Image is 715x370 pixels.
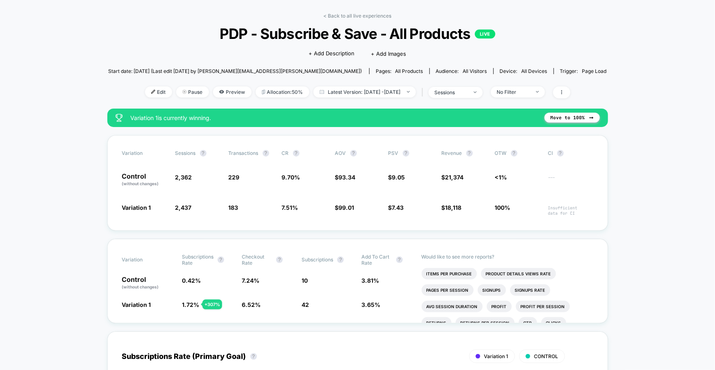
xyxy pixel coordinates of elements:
p: Control [122,276,174,290]
span: Add To Cart Rate [362,254,392,266]
span: 2,437 [175,204,192,211]
span: 9.05 [392,174,405,181]
span: 10 [302,277,308,284]
img: calendar [320,90,324,94]
span: (without changes) [122,284,159,289]
span: Transactions [229,150,259,156]
span: OTW [495,150,540,157]
span: Edit [145,86,172,98]
button: ? [218,257,224,263]
button: ? [466,150,473,157]
span: AOV [335,150,346,156]
span: Subscriptions Rate [182,254,213,266]
span: $ [335,204,354,211]
span: 21,374 [445,174,464,181]
span: Preview [213,86,252,98]
button: ? [200,150,207,157]
button: ? [396,257,403,263]
span: CI [548,150,593,157]
span: 7.51 % [282,204,298,211]
span: 9.70 % [282,174,300,181]
li: Ctr [519,317,537,329]
span: --- [548,175,593,187]
button: ? [263,150,269,157]
span: 42 [302,301,309,308]
li: Profit [487,301,512,312]
span: <1% [495,174,507,181]
p: Would like to see more reports? [422,254,593,260]
span: PSV [388,150,399,156]
button: Move to 100% [545,113,600,123]
span: Sessions [175,150,196,156]
li: Items Per Purchase [422,268,477,279]
button: ? [293,150,300,157]
span: Device: [493,68,554,74]
span: Variation [122,254,167,266]
a: < Back to all live experiences [324,13,392,19]
p: LIVE [475,30,495,39]
img: end [536,91,539,93]
span: 183 [229,204,238,211]
span: Variation 1 [122,204,151,211]
img: rebalance [262,90,265,94]
span: $ [388,204,404,211]
span: $ [335,174,356,181]
span: | [420,86,429,98]
span: 0.42 % [182,277,201,284]
span: Checkout Rate [242,254,272,266]
div: sessions [435,89,468,95]
div: Pages: [376,68,423,74]
li: Avg Session Duration [422,301,483,312]
span: (without changes) [122,181,159,186]
li: Returns [422,317,452,329]
button: ? [250,353,257,360]
span: Latest Version: [DATE] - [DATE] [313,86,416,98]
span: Insufficient data for CI [548,205,593,216]
span: 3.65 % [362,301,381,308]
span: 2,362 [175,174,192,181]
span: all products [395,68,423,74]
span: 3.81 % [362,277,379,284]
span: 100% [495,204,511,211]
div: + 307 % [202,300,222,309]
span: Variation 1 [122,301,151,308]
span: 7.43 [392,204,404,211]
span: all devices [522,68,547,74]
span: Revenue [442,150,462,156]
span: CR [282,150,289,156]
span: 6.52 % [242,301,261,308]
button: ? [350,150,357,157]
button: ? [403,150,409,157]
span: 93.34 [339,174,356,181]
li: Signups [478,284,506,296]
div: No Filter [497,89,530,95]
button: ? [337,257,344,263]
span: Variation 1 [484,353,508,359]
img: end [474,91,477,93]
span: + Add Description [309,50,354,58]
span: $ [442,174,464,181]
li: Signups Rate [510,284,550,296]
li: Pages Per Session [422,284,474,296]
p: Control [122,173,167,187]
li: Clicks [541,317,566,329]
span: 229 [229,174,240,181]
span: Pause [176,86,209,98]
span: Start date: [DATE] (Last edit [DATE] by [PERSON_NAME][EMAIL_ADDRESS][PERSON_NAME][DOMAIN_NAME]) [108,68,362,74]
img: end [407,91,410,93]
span: $ [388,174,405,181]
span: $ [442,204,462,211]
span: CONTROL [534,353,558,359]
span: Allocation: 50% [256,86,309,98]
span: Page Load [582,68,607,74]
span: + Add Images [371,50,406,57]
div: Trigger: [560,68,607,74]
span: PDP - Subscribe & Save - All Products [133,25,582,42]
span: 7.24 % [242,277,259,284]
div: Audience: [436,68,487,74]
button: ? [276,257,283,263]
li: Returns Per Session [456,317,515,329]
button: ? [557,150,564,157]
button: ? [511,150,518,157]
span: All Visitors [463,68,487,74]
